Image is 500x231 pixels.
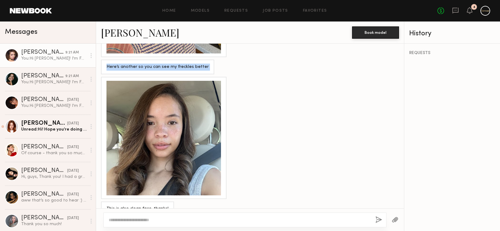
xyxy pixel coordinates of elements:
[162,9,176,13] a: Home
[21,221,87,227] div: Thank you so much!
[67,97,79,103] div: [DATE]
[21,73,65,79] div: [PERSON_NAME]
[107,64,209,71] div: Here’s another so you can see my freckles better
[67,192,79,198] div: [DATE]
[65,50,79,56] div: 9:21 AM
[21,198,87,203] div: aww that’s so good to hear :) and yes please do it was such a pleasure to work with everyone 💕
[21,174,87,180] div: Hi, guys, Thank you! I had a great time shooting with you!
[5,29,37,36] span: Messages
[303,9,327,13] a: Favorites
[263,9,288,13] a: Job Posts
[107,206,169,213] div: This is also clean face, thanks!
[65,73,79,79] div: 9:21 AM
[21,168,67,174] div: [PERSON_NAME]
[191,9,210,13] a: Models
[21,144,67,150] div: [PERSON_NAME]
[21,103,87,109] div: You: Hi [PERSON_NAME]! I'm Faith here with Avatara and Karuna Skin! We're interested in booking y...
[67,121,79,127] div: [DATE]
[21,127,87,132] div: Unread: Hi! Hope you’re doing well! I wanted to reach out to let you guys know that I am also an ...
[67,144,79,150] div: [DATE]
[352,26,399,39] button: Book model
[21,49,65,56] div: [PERSON_NAME]
[101,26,179,39] a: [PERSON_NAME]
[473,6,475,9] div: 4
[67,168,79,174] div: [DATE]
[21,56,87,61] div: You: Hi [PERSON_NAME]! I'm Faith here with Avatara and Karuna Skin! We're interested in possibly ...
[21,120,67,127] div: [PERSON_NAME]
[67,215,79,221] div: [DATE]
[21,79,87,85] div: You: Hi [PERSON_NAME]! I'm Faith here with Avatara and Karuna Skin! We're interested in possibly ...
[409,30,495,37] div: History
[224,9,248,13] a: Requests
[21,97,67,103] div: [PERSON_NAME]
[21,191,67,198] div: [PERSON_NAME]
[352,29,399,35] a: Book model
[21,215,67,221] div: [PERSON_NAME]
[21,150,87,156] div: Of course - thank you so much for having me it was a pleasure ! X
[409,51,495,55] div: REQUESTS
